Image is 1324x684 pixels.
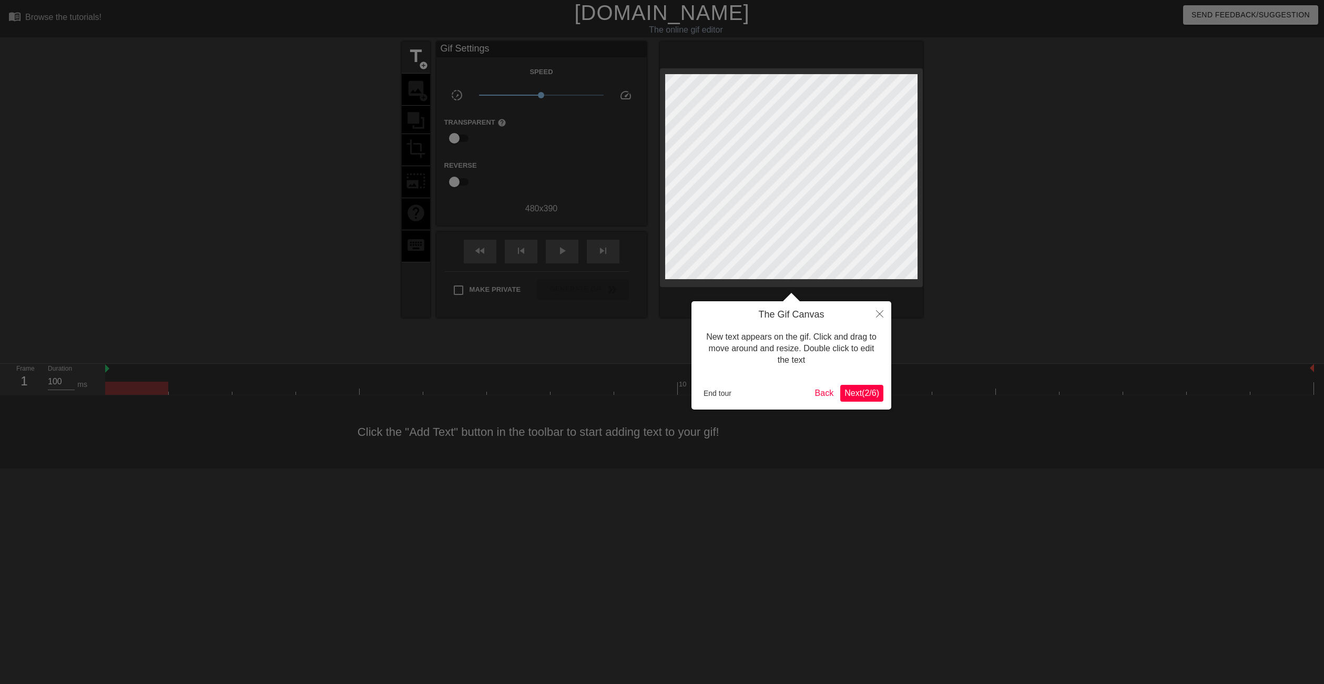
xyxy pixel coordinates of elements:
span: Next ( 2 / 6 ) [844,389,879,397]
button: Next [840,385,883,402]
button: Back [811,385,838,402]
div: New text appears on the gif. Click and drag to move around and resize. Double click to edit the text [699,321,883,377]
h4: The Gif Canvas [699,309,883,321]
button: End tour [699,385,736,401]
button: Close [868,301,891,325]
